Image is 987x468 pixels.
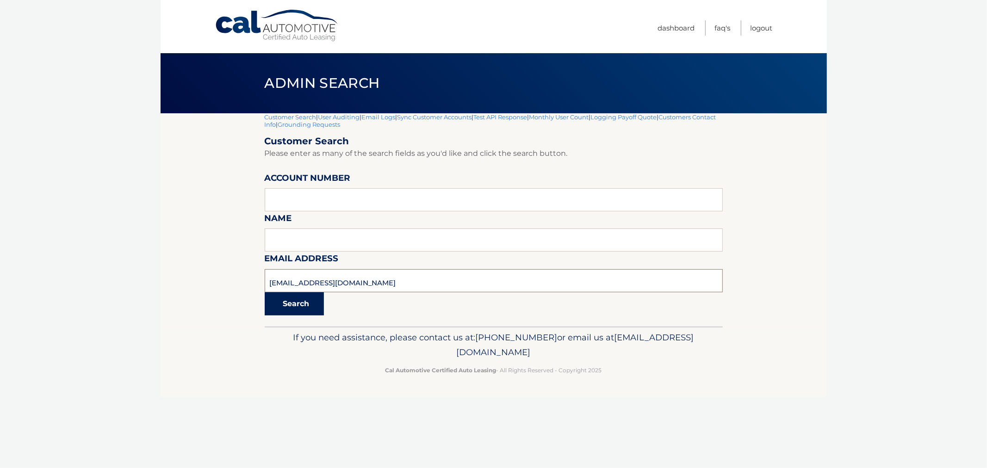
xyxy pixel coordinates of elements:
span: [PHONE_NUMBER] [476,332,558,343]
label: Name [265,211,292,228]
a: Customers Contact Info [265,113,716,128]
button: Search [265,292,324,315]
label: Account Number [265,171,351,188]
a: Cal Automotive [215,9,340,42]
strong: Cal Automotive Certified Auto Leasing [385,367,497,374]
p: If you need assistance, please contact us at: or email us at [271,330,717,360]
a: Email Logs [362,113,396,121]
div: | | | | | | | | [265,113,723,326]
p: - All Rights Reserved - Copyright 2025 [271,365,717,375]
span: Admin Search [265,74,380,92]
p: Please enter as many of the search fields as you'd like and click the search button. [265,147,723,160]
a: Grounding Requests [278,121,341,128]
a: Logging Payoff Quote [591,113,657,121]
label: Email Address [265,252,339,269]
a: Customer Search [265,113,317,121]
a: User Auditing [318,113,360,121]
a: FAQ's [715,20,731,36]
a: Logout [751,20,773,36]
a: Monthly User Count [529,113,589,121]
a: Test API Response [474,113,528,121]
a: Dashboard [658,20,695,36]
h2: Customer Search [265,135,723,147]
a: Sync Customer Accounts [397,113,472,121]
